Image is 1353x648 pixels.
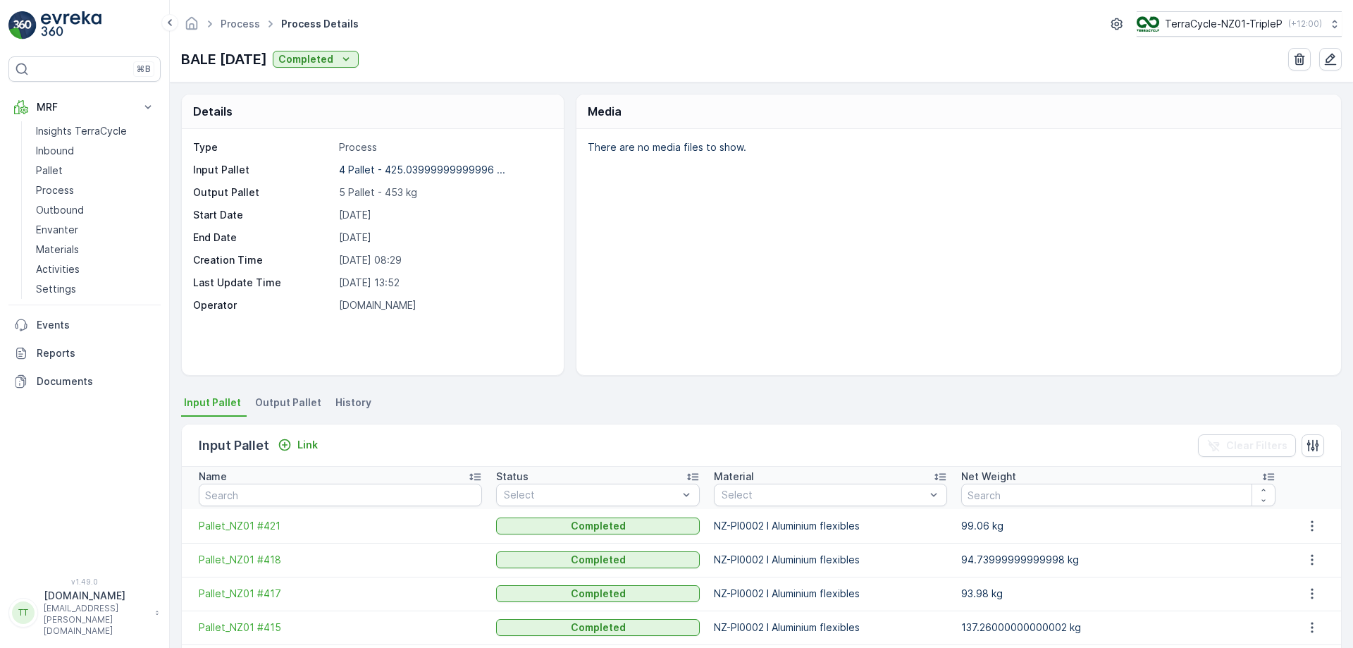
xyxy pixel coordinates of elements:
[954,543,1282,577] td: 94.73999999999998 kg
[30,240,161,259] a: Materials
[339,231,549,245] p: [DATE]
[496,551,700,568] button: Completed
[339,185,549,200] p: 5 Pallet - 453 kg
[30,220,161,240] a: Envanter
[36,243,79,257] p: Materials
[30,279,161,299] a: Settings
[30,181,161,200] a: Process
[339,140,549,154] p: Process
[199,553,482,567] a: Pallet_NZ01 #418
[37,100,132,114] p: MRF
[8,93,161,121] button: MRF
[193,140,333,154] p: Type
[278,17,362,31] span: Process Details
[1137,16,1159,32] img: TC_7kpGtVS.png
[193,276,333,290] p: Last Update Time
[199,484,482,506] input: Search
[1198,434,1296,457] button: Clear Filters
[255,396,321,410] span: Output Pallet
[199,621,482,635] a: Pallet_NZ01 #415
[30,161,161,181] a: Pallet
[588,103,622,120] p: Media
[954,611,1282,644] td: 137.26000000000002 kg
[193,185,333,200] p: Output Pallet
[36,223,78,237] p: Envanter
[571,587,626,601] p: Completed
[44,589,148,603] p: [DOMAIN_NAME]
[504,488,678,502] p: Select
[496,518,700,534] button: Completed
[707,611,954,644] td: NZ-PI0002 I Aluminium flexibles
[184,21,199,33] a: Homepage
[36,164,63,178] p: Pallet
[1288,18,1322,30] p: ( +12:00 )
[496,470,529,484] p: Status
[8,367,161,396] a: Documents
[37,374,155,389] p: Documents
[36,203,84,217] p: Outbound
[30,259,161,279] a: Activities
[8,339,161,367] a: Reports
[221,18,260,30] a: Process
[571,553,626,567] p: Completed
[273,51,359,68] button: Completed
[8,11,37,39] img: logo
[707,543,954,577] td: NZ-PI0002 I Aluminium flexibles
[272,436,323,453] button: Link
[36,262,80,276] p: Activities
[1165,17,1283,31] p: TerraCycle-NZ01-TripleP
[961,470,1016,484] p: Net Weight
[137,63,151,75] p: ⌘B
[8,589,161,637] button: TT[DOMAIN_NAME][EMAIL_ADDRESS][PERSON_NAME][DOMAIN_NAME]
[722,488,925,502] p: Select
[707,509,954,543] td: NZ-PI0002 I Aluminium flexibles
[199,436,269,456] p: Input Pallet
[36,282,76,296] p: Settings
[571,519,626,533] p: Completed
[339,253,549,267] p: [DATE] 08:29
[37,318,155,332] p: Events
[193,103,233,120] p: Details
[339,164,505,176] p: 4 Pallet - 425.03999999999996 ...
[339,298,549,312] p: [DOMAIN_NAME]
[714,470,754,484] p: Material
[30,121,161,141] a: Insights TerraCycle
[961,484,1275,506] input: Search
[1226,439,1287,453] p: Clear Filters
[199,470,227,484] p: Name
[193,298,333,312] p: Operator
[193,163,333,177] p: Input Pallet
[36,144,74,158] p: Inbound
[181,49,267,70] p: BALE [DATE]
[44,603,148,637] p: [EMAIL_ADDRESS][PERSON_NAME][DOMAIN_NAME]
[1137,11,1342,37] button: TerraCycle-NZ01-TripleP(+12:00)
[954,577,1282,611] td: 93.98 kg
[37,346,155,360] p: Reports
[193,208,333,222] p: Start Date
[588,140,1326,154] p: There are no media files to show.
[36,183,74,197] p: Process
[12,601,35,624] div: TT
[8,311,161,339] a: Events
[8,577,161,586] span: v 1.49.0
[36,124,127,138] p: Insights TerraCycle
[193,253,333,267] p: Creation Time
[278,52,333,66] p: Completed
[199,519,482,533] a: Pallet_NZ01 #421
[30,141,161,161] a: Inbound
[297,438,318,452] p: Link
[571,621,626,635] p: Completed
[193,231,333,245] p: End Date
[184,396,241,410] span: Input Pallet
[41,11,101,39] img: logo_light-DOdMpM7g.png
[496,585,700,602] button: Completed
[30,200,161,220] a: Outbound
[496,619,700,636] button: Completed
[339,208,549,222] p: [DATE]
[199,587,482,601] a: Pallet_NZ01 #417
[335,396,371,410] span: History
